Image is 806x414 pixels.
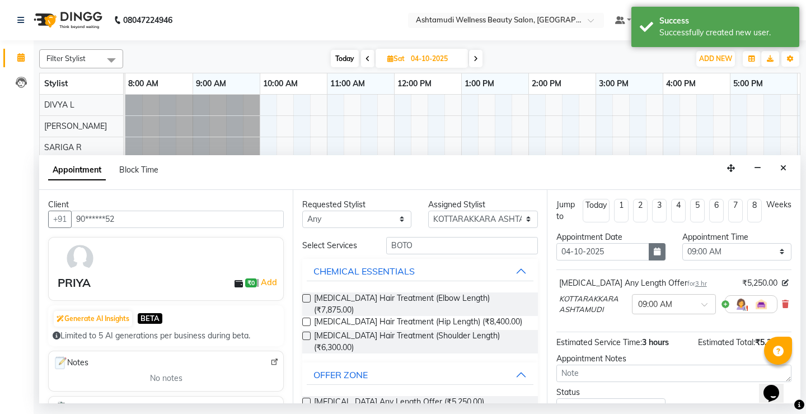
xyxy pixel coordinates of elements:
[659,27,791,39] div: Successfully created new user.
[327,76,368,92] a: 11:00 AM
[407,50,463,67] input: 2025-10-04
[730,76,766,92] a: 5:00 PM
[728,199,743,222] li: 7
[64,242,96,275] img: avatar
[48,160,106,180] span: Appointment
[663,76,699,92] a: 4:00 PM
[659,15,791,27] div: Success
[699,54,732,63] span: ADD NEW
[260,76,301,92] a: 10:00 AM
[53,330,279,342] div: Limited to 5 AI generations per business during beta.
[755,297,768,311] img: Interior.png
[123,4,172,36] b: 08047224946
[559,277,707,289] div: [MEDICAL_DATA] Any Length Offer
[386,237,537,254] input: Search by service name
[44,100,74,110] span: DIVYA L
[294,240,378,252] div: Select Services
[687,280,707,287] small: for
[556,353,791,365] div: Appointment Notes
[307,261,533,281] button: CHEMICAL ESSENTIALS
[314,396,484,410] span: [MEDICAL_DATA] Any Length Offer (₹5,250.00)
[614,199,629,222] li: 1
[307,365,533,385] button: OFFER ZONE
[775,160,791,177] button: Close
[695,280,707,287] span: 3 hr
[44,78,68,89] span: Stylist
[556,337,642,347] span: Estimated Service Time:
[734,297,748,311] img: Hairdresser.png
[58,275,91,291] div: PRIYA
[596,76,631,92] a: 3:00 PM
[313,264,415,278] div: CHEMICAL ESSENTIALS
[257,276,279,289] span: |
[259,276,279,289] a: Add
[48,199,284,211] div: Client
[642,337,669,347] span: 3 hours
[119,165,158,175] span: Block Time
[150,373,182,384] span: No notes
[54,311,132,327] button: Generate AI Insights
[690,199,705,222] li: 5
[556,387,666,398] div: Status
[652,199,667,222] li: 3
[556,231,666,243] div: Appointment Date
[696,51,735,67] button: ADD NEW
[755,337,791,347] span: ₹5,250.00
[48,211,72,228] button: +91
[314,316,522,330] span: [MEDICAL_DATA] Hair Treatment (Hip Length) (₹8,400.00)
[53,356,88,370] span: Notes
[385,54,407,63] span: Sat
[29,4,105,36] img: logo
[302,199,411,211] div: Requested Stylist
[759,369,795,403] iframe: chat widget
[529,76,564,92] a: 2:00 PM
[71,211,284,228] input: Search by Name/Mobile/Email/Code
[671,199,686,222] li: 4
[44,121,107,131] span: [PERSON_NAME]
[314,330,528,353] span: [MEDICAL_DATA] Hair Treatment (Shoulder Length) (₹6,300.00)
[245,278,257,287] span: ₹0
[747,199,762,222] li: 8
[559,294,627,315] span: KOTTARAKKARA ASHTAMUDI
[44,142,82,152] span: SARIGA R
[682,231,791,243] div: Appointment Time
[314,292,528,316] span: [MEDICAL_DATA] Hair Treatment (Elbow Length) (₹7,875.00)
[125,76,161,92] a: 8:00 AM
[462,76,497,92] a: 1:00 PM
[585,199,607,211] div: Today
[46,54,86,63] span: Filter Stylist
[742,277,777,289] span: ₹5,250.00
[556,243,649,261] input: yyyy-mm-dd
[782,280,789,286] i: Edit price
[313,368,368,382] div: OFFER ZONE
[331,50,359,67] span: Today
[633,199,648,222] li: 2
[138,313,162,324] span: BETA
[193,76,229,92] a: 9:00 AM
[556,199,578,222] div: Jump to
[698,337,755,347] span: Estimated Total:
[395,76,434,92] a: 12:00 PM
[428,199,537,211] div: Assigned Stylist
[709,199,724,222] li: 6
[766,199,791,211] div: Weeks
